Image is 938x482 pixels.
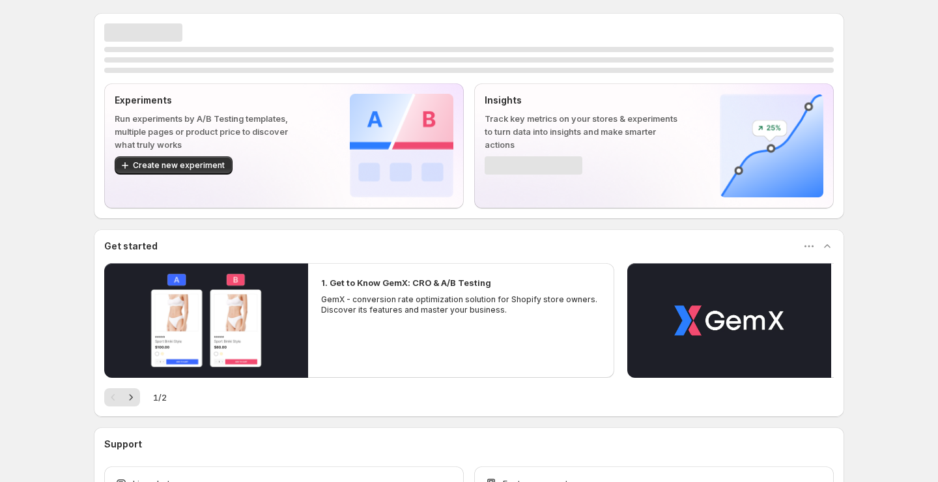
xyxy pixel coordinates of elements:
[115,112,308,151] p: Run experiments by A/B Testing templates, multiple pages or product price to discover what truly ...
[485,94,678,107] p: Insights
[720,94,823,197] img: Insights
[153,391,167,404] span: 1 / 2
[104,240,158,253] h3: Get started
[115,94,308,107] p: Experiments
[627,263,831,378] button: Play video
[133,160,225,171] span: Create new experiment
[104,388,140,406] nav: Pagination
[122,388,140,406] button: Next
[321,276,491,289] h2: 1. Get to Know GemX: CRO & A/B Testing
[104,438,142,451] h3: Support
[115,156,233,175] button: Create new experiment
[485,112,678,151] p: Track key metrics on your stores & experiments to turn data into insights and make smarter actions
[350,94,453,197] img: Experiments
[104,263,308,378] button: Play video
[321,294,601,315] p: GemX - conversion rate optimization solution for Shopify store owners. Discover its features and ...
